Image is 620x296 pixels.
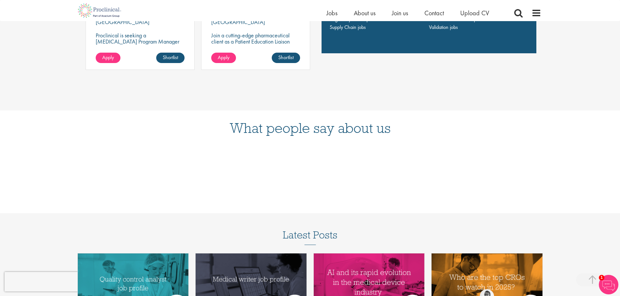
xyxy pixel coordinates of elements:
a: Jobs [326,9,338,17]
a: Apply [96,53,120,63]
h3: Latest Posts [283,229,338,245]
span: Apply [102,54,114,61]
span: 1 [599,275,604,280]
a: Shortlist [156,53,185,63]
a: Validation jobs [429,24,458,31]
p: Join a cutting-edge pharmaceutical client as a Patient Education Liaison (PEL) where your precisi... [211,32,300,63]
iframe: Customer reviews powered by Trustpilot [74,148,546,194]
iframe: reCAPTCHA [5,272,88,291]
a: Apply [211,53,236,63]
a: Shortlist [272,53,300,63]
a: Upload CV [460,9,489,17]
a: About us [354,9,376,17]
img: Chatbot [599,275,618,294]
a: Supply Chain jobs [330,24,366,31]
p: Proclinical is seeking a [MEDICAL_DATA] Program Manager to join our client's team for an exciting... [96,32,185,69]
a: Join us [392,9,408,17]
span: Apply [218,54,229,61]
a: Contact [424,9,444,17]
